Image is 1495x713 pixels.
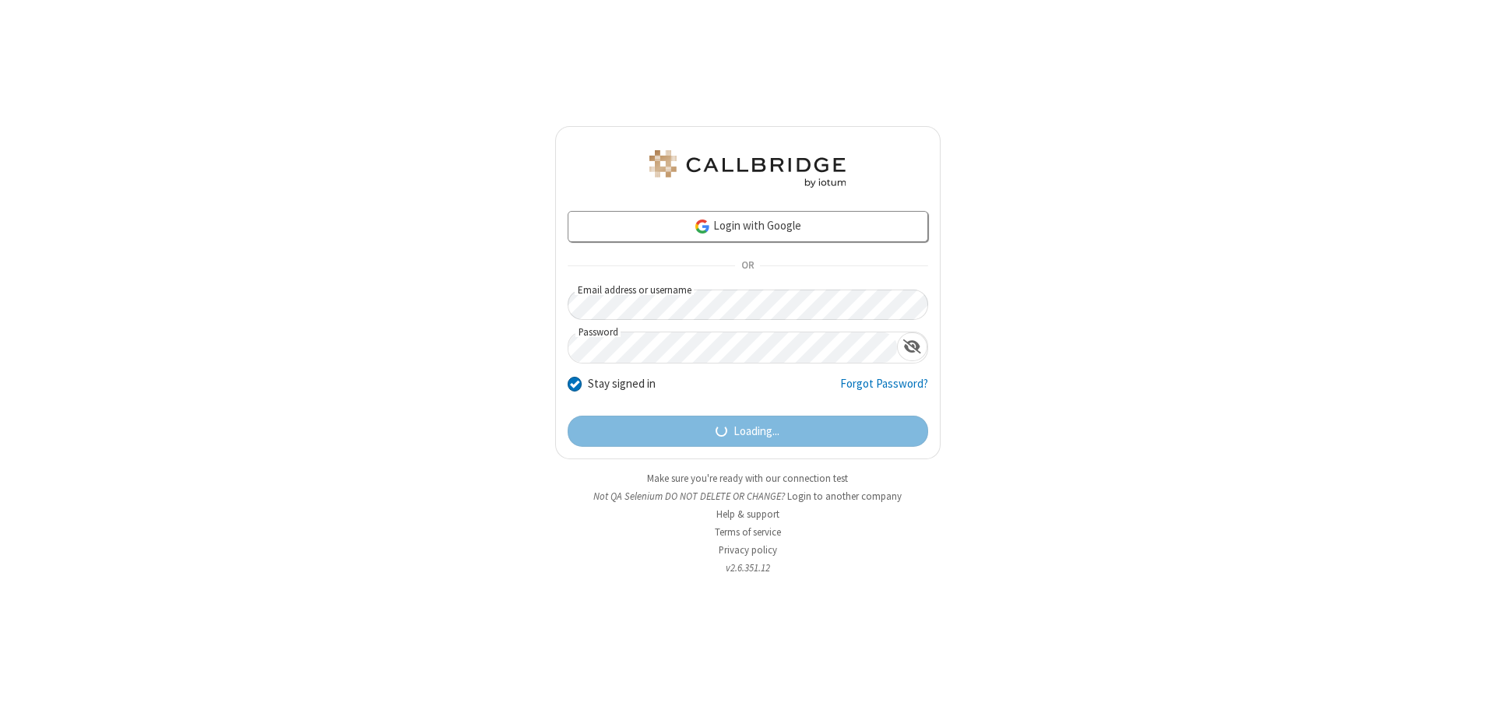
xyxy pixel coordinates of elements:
a: Login with Google [568,211,928,242]
a: Terms of service [715,525,781,539]
label: Stay signed in [588,375,656,393]
a: Forgot Password? [840,375,928,405]
img: QA Selenium DO NOT DELETE OR CHANGE [646,150,849,188]
span: OR [735,255,760,277]
span: Loading... [733,423,779,441]
button: Login to another company [787,489,902,504]
div: Show password [897,332,927,361]
img: google-icon.png [694,218,711,235]
button: Loading... [568,416,928,447]
li: Not QA Selenium DO NOT DELETE OR CHANGE? [555,489,941,504]
li: v2.6.351.12 [555,560,941,575]
a: Privacy policy [719,543,777,557]
a: Help & support [716,508,779,521]
input: Email address or username [568,290,928,320]
a: Make sure you're ready with our connection test [647,472,848,485]
input: Password [568,332,897,363]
